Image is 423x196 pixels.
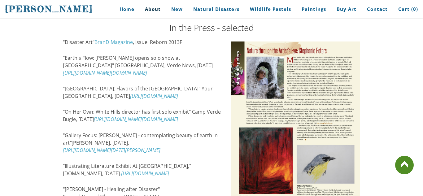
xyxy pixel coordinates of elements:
a: About [140,2,165,16]
div: "Gallery Focus: [PERSON_NAME] - contemplating beauty of earth in art [PERSON_NAME], [DATE]. [63,132,222,154]
a: Cart (0) [394,2,418,16]
a: Home [110,2,139,16]
a: Buy Art [332,2,361,16]
a: Wildlife Pastels [245,2,296,16]
a: New [167,2,187,16]
div: "Earth's Flow: [PERSON_NAME] opens solo show at [GEOGRAPHIC_DATA]" [GEOGRAPHIC_DATA], Verde News,... [63,54,222,76]
a: Natural Disasters [189,2,244,16]
a: [PERSON_NAME] [5,3,93,15]
em: ​ [63,139,160,154]
span: [PERSON_NAME] [5,4,93,14]
em: " [70,139,72,146]
a: Contact [362,2,392,16]
a: [URL][DOMAIN_NAME][DATE][PERSON_NAME] [63,147,160,154]
a: [URL][DOMAIN_NAME][DOMAIN_NAME] [94,116,178,123]
div: "[GEOGRAPHIC_DATA]: Flavors of the [GEOGRAPHIC_DATA]" Your [GEOGRAPHIC_DATA], [DATE] [63,85,222,100]
a: [URL][DOMAIN_NAME] [130,93,178,99]
div: "On Her Own: White Hills director has first solo exhibit" Camp Verde Bugle, [DATE] [63,108,222,123]
a: BranD Magazine [94,39,133,46]
div: "Disaster Art" , issue: Reborn 2013F [63,38,222,46]
a: Paintings [297,2,331,16]
span: 0 [413,6,416,12]
a: [URL][DOMAIN_NAME] [121,170,169,177]
div: "Illustrating Literature Exhibit At [GEOGRAPHIC_DATA]," [DOMAIN_NAME], [DATE]. [63,162,222,177]
h2: In the Press - selected [63,23,360,32]
a: [URL][DOMAIN_NAME][DOMAIN_NAME] [63,69,147,76]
